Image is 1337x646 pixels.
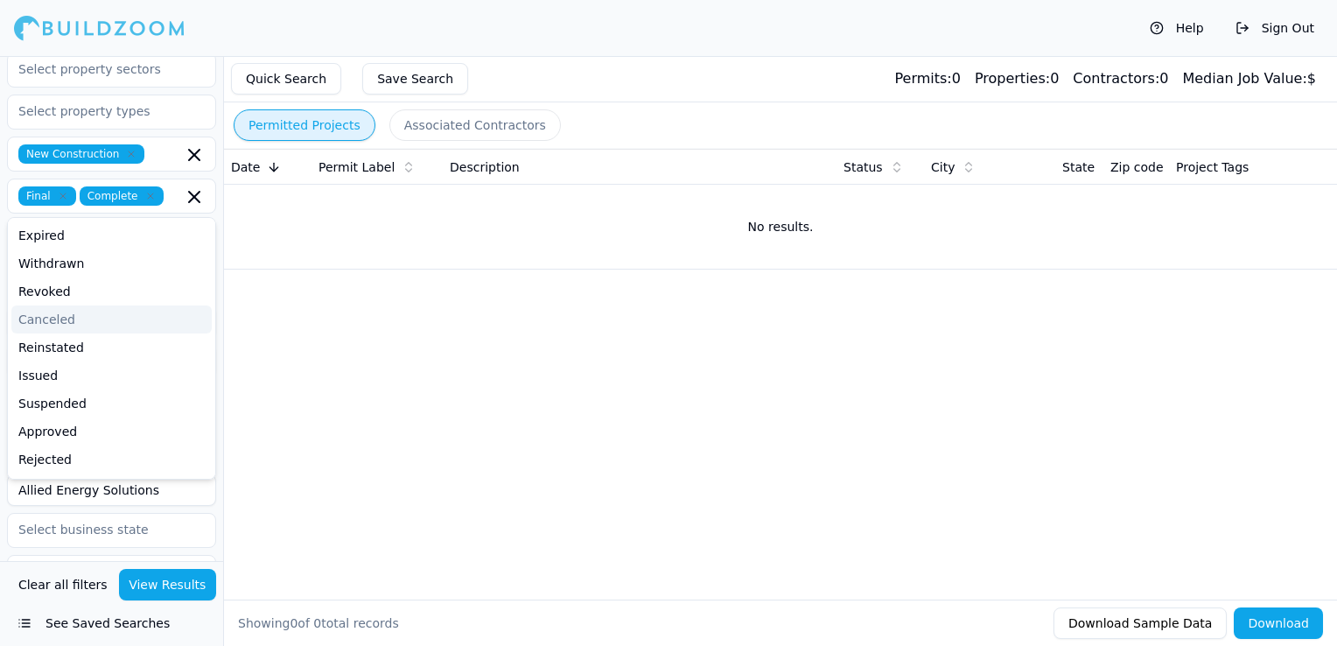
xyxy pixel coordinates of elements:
span: Description [450,158,520,176]
span: City [931,158,955,176]
span: Date [231,158,260,176]
span: Properties: [975,70,1050,87]
span: Zip code [1110,158,1164,176]
button: Download Sample Data [1053,607,1227,639]
div: $ [1182,68,1316,89]
span: Permits: [894,70,951,87]
span: New Construction [18,144,144,164]
button: See Saved Searches [7,607,216,639]
div: Revoked [11,277,212,305]
div: Canceled [11,305,212,334]
button: Associated Contractors [389,109,561,141]
button: Save Search [362,63,468,95]
div: Approved [11,418,212,446]
button: Permitted Projects [234,109,375,141]
div: Showing of total records [238,614,399,632]
input: Select property types [8,95,193,127]
div: Withdrawn [11,249,212,277]
button: Sign Out [1227,14,1323,42]
button: Quick Search [231,63,341,95]
div: Suggestions [7,217,216,480]
div: Reinstated [11,334,212,362]
div: 0 [1073,68,1168,89]
div: Suspended [11,390,212,418]
div: Expired [11,221,212,249]
div: Plancheck [11,474,212,502]
span: State [1062,158,1095,176]
button: Help [1141,14,1213,42]
span: Complete [80,186,164,206]
div: Issued [11,362,212,390]
div: 0 [894,68,960,89]
td: No results. [224,185,1337,269]
span: Permit Label [318,158,395,176]
span: Status [843,158,883,176]
span: Project Tags [1176,158,1249,176]
input: Select business state [8,514,193,545]
span: 0 [290,616,297,630]
span: Median Job Value: [1182,70,1306,87]
span: Contractors: [1073,70,1159,87]
button: Clear all filters [14,569,112,600]
span: 0 [313,616,321,630]
button: View Results [119,569,217,600]
input: Select typical contract value [8,556,193,587]
input: Business name [7,474,216,506]
input: Select property sectors [8,53,193,85]
div: 0 [975,68,1059,89]
button: Download [1234,607,1323,639]
div: Rejected [11,446,212,474]
span: Final [18,186,76,206]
